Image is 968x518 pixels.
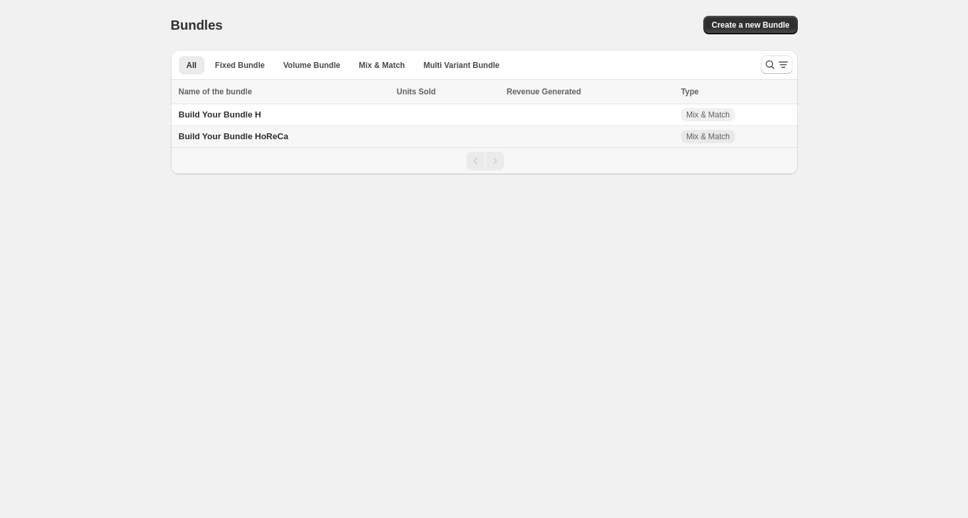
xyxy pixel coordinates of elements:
[686,110,730,120] span: Mix & Match
[397,85,436,98] span: Units Sold
[686,131,730,142] span: Mix & Match
[507,85,595,98] button: Revenue Generated
[215,60,265,71] span: Fixed Bundle
[761,55,792,74] button: Search and filter results
[397,85,449,98] button: Units Sold
[424,60,500,71] span: Multi Variant Bundle
[179,131,288,141] span: Build Your Bundle HoReCa
[283,60,340,71] span: Volume Bundle
[507,85,581,98] span: Revenue Generated
[179,110,261,119] span: Build Your Bundle H
[179,85,389,98] div: Name of the bundle
[171,17,223,33] h1: Bundles
[171,147,798,174] nav: Pagination
[681,85,790,98] div: Type
[703,16,797,34] button: Create a new Bundle
[187,60,197,71] span: All
[359,60,405,71] span: Mix & Match
[711,20,789,30] span: Create a new Bundle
